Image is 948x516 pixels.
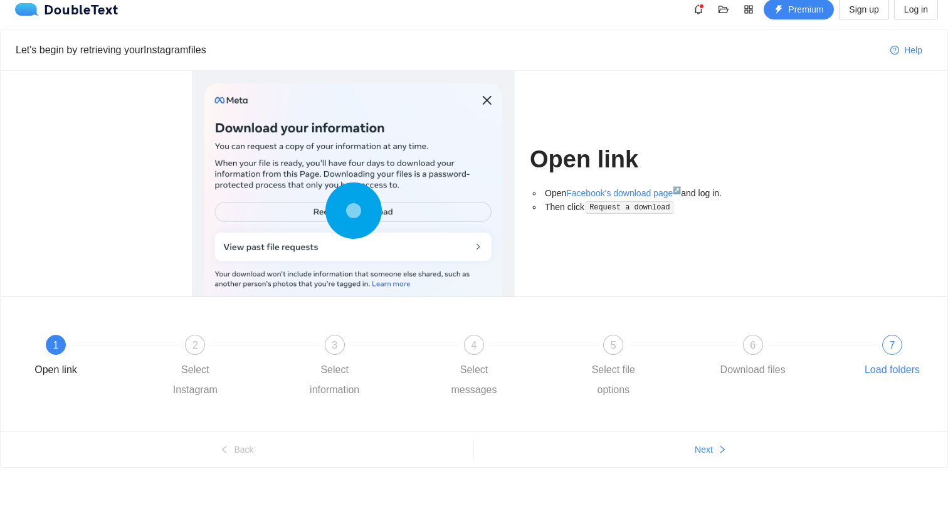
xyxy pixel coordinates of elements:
span: 7 [890,340,895,350]
code: Request a download [586,201,673,214]
div: Select messages [438,360,510,400]
div: 6Download files [717,335,856,380]
span: folder-open [714,4,733,14]
span: Help [904,43,922,57]
span: Log in [904,3,928,16]
span: appstore [739,4,758,14]
div: Select information [298,360,371,400]
button: leftBack [1,440,473,460]
span: question-circle [890,46,899,56]
span: 5 [611,340,616,350]
div: 4Select messages [438,335,577,400]
span: 2 [192,340,198,350]
span: 3 [332,340,337,350]
a: logoDoubleText [15,3,118,16]
button: question-circleHelp [880,40,932,60]
span: 4 [471,340,477,350]
div: Let's begin by retrieving your Instagram files [16,42,880,58]
span: Next [695,443,713,456]
span: Sign up [849,3,878,16]
span: bell [689,4,708,14]
button: Nextright [474,440,947,460]
span: right [718,445,727,455]
div: Download files [720,360,786,380]
div: 3Select information [298,335,438,400]
li: Then click [542,200,756,214]
div: Load folders [865,360,920,380]
div: Select file options [577,360,650,400]
div: 1Open link [19,335,159,380]
span: Premium [788,3,823,16]
h1: Open link [530,145,756,174]
li: Open and log in. [542,186,756,200]
a: Facebook's download page↗ [566,188,681,198]
span: thunderbolt [774,5,783,15]
div: Select Instagram [159,360,231,400]
div: Open link [34,360,77,380]
div: DoubleText [15,3,118,16]
div: 2Select Instagram [159,335,298,400]
span: 1 [53,340,59,350]
span: 6 [750,340,756,350]
div: 5Select file options [577,335,716,400]
div: 7Load folders [856,335,929,380]
sup: ↗ [673,186,681,194]
img: logo [15,3,44,16]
